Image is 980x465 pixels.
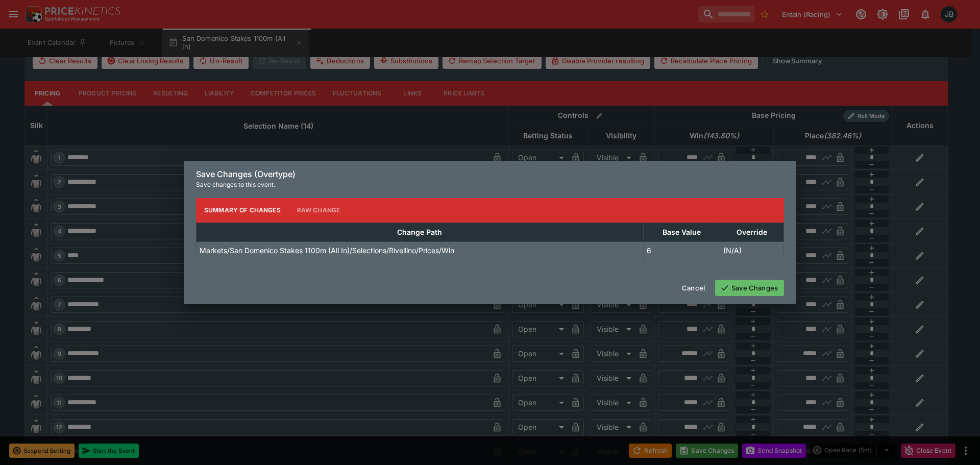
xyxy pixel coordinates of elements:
th: Base Value [643,223,720,241]
button: Raw Change [289,198,349,223]
p: Save changes to this event. [196,180,784,190]
button: Cancel [676,280,711,296]
td: 6 [643,241,720,259]
p: Markets/San Domenico Stakes 1100m (All In)/Selections/Rivellino/Prices/Win [200,245,454,256]
button: Summary of Changes [196,198,289,223]
th: Change Path [197,223,644,241]
td: (N/A) [720,241,784,259]
th: Override [720,223,784,241]
h6: Save Changes (Overtype) [196,169,784,180]
button: Save Changes [715,280,784,296]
